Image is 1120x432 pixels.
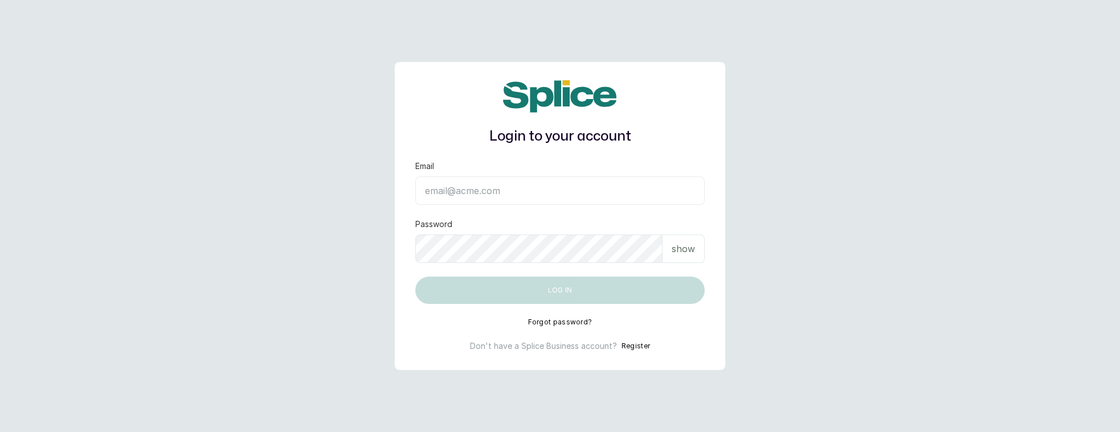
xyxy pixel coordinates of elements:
h1: Login to your account [415,126,705,147]
input: email@acme.com [415,176,705,205]
button: Log in [415,277,705,304]
label: Email [415,161,434,172]
button: Register [622,340,650,352]
label: Password [415,219,452,230]
p: Don't have a Splice Business account? [470,340,617,352]
p: show [672,242,695,256]
button: Forgot password? [528,318,592,327]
